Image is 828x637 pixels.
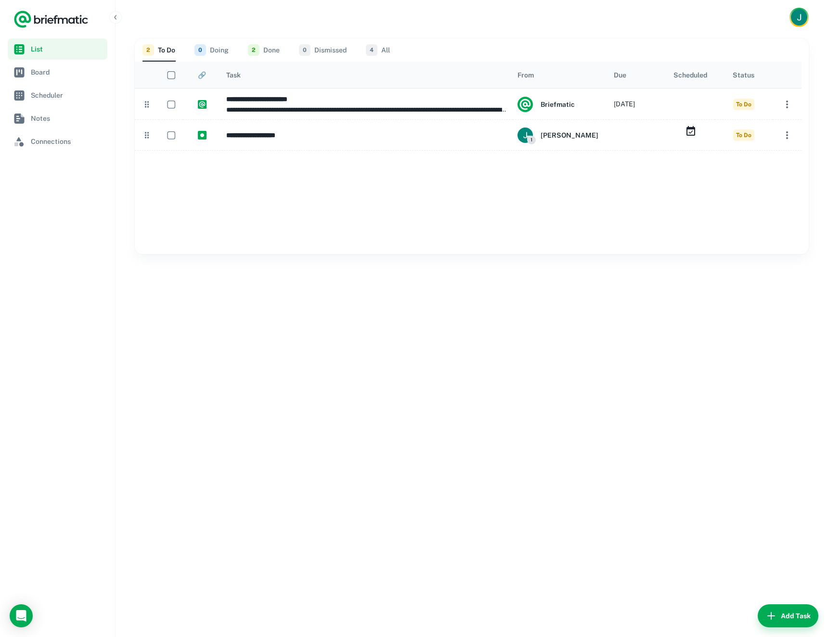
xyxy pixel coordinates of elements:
[366,38,390,62] button: All
[8,131,107,152] a: Connections
[13,10,89,29] a: Logo
[789,8,809,27] button: Account button
[685,126,697,137] svg: Wednesday, 10 Sep ⋅ 10–10:30am
[614,89,635,119] div: [DATE]
[142,44,154,56] span: 2
[31,136,103,147] span: Connections
[527,136,536,144] span: 1
[733,129,754,141] span: To Do
[614,71,626,79] div: Due
[733,99,754,110] span: To Do
[10,604,33,627] div: Load Chat
[198,71,206,79] div: 🔗
[541,130,598,140] h6: [PERSON_NAME]
[299,44,310,56] span: 0
[194,44,206,56] span: 0
[248,38,280,62] button: Done
[8,85,107,106] a: Scheduler
[31,67,103,77] span: Board
[673,71,707,79] div: Scheduled
[194,38,229,62] button: Doing
[226,71,241,79] div: Task
[248,44,259,56] span: 2
[31,44,103,54] span: List
[517,97,575,112] div: Briefmatic
[517,97,533,112] img: system.png
[198,131,207,140] img: https://app.briefmatic.com/assets/integrations/manual.png
[31,90,103,101] span: Scheduler
[299,38,347,62] button: Dismissed
[517,127,598,143] div: Jamie Baker
[541,99,575,110] h6: Briefmatic
[517,127,533,143] img: ACg8ocKRdllSJ_QfaejCiGM48mlWqtO3YBYICI9e_7qa-JLH0iFoEo0=s96-c
[198,100,207,109] img: https://app.briefmatic.com/assets/integrations/system.png
[142,38,175,62] button: To Do
[733,71,754,79] div: Status
[8,62,107,83] a: Board
[791,9,807,25] img: Jamie Baker
[31,113,103,124] span: Notes
[517,71,534,79] div: From
[8,38,107,60] a: List
[8,108,107,129] a: Notes
[758,604,818,627] button: Add Task
[366,44,377,56] span: 4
